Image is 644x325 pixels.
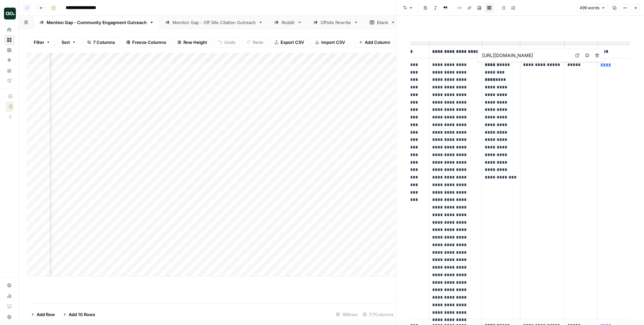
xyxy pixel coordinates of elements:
[59,309,99,320] button: Add 10 Rows
[377,19,388,26] div: Blank
[173,37,211,48] button: Row Height
[333,309,360,320] div: 18 Rows
[93,39,115,46] span: 7 Columns
[253,39,263,46] span: Redo
[4,55,15,66] a: Opportunities
[34,16,160,29] a: Mention Gap - Community Engagment Outreach
[4,65,15,76] a: Your Data
[4,280,15,291] a: Settings
[34,39,44,46] span: Filter
[4,291,15,301] a: Usage
[172,19,256,26] div: Mention Gap - Off Site Citation Outreach
[355,37,395,48] button: Add Column
[69,311,95,318] span: Add 10 Rows
[282,19,295,26] div: Reddit
[57,37,80,48] button: Sort
[61,39,70,46] span: Sort
[321,39,345,46] span: Import CSV
[29,37,55,48] button: Filter
[270,37,308,48] button: Export CSV
[364,16,401,29] a: Blank
[122,37,170,48] button: Freeze Columns
[4,35,15,45] a: Browse
[4,301,15,312] a: Learning Hub
[27,309,59,320] button: Add Row
[4,8,16,19] img: Dillon Test Logo
[580,5,599,11] span: 499 words
[4,45,15,55] a: Insights
[160,16,269,29] a: Mention Gap - Off Site Citation Outreach
[47,19,147,26] div: Mention Gap - Community Engagment Outreach
[183,39,207,46] span: Row Height
[360,309,396,320] div: 7/7 Columns
[37,311,55,318] span: Add Row
[4,5,15,22] button: Workspace: Dillon Test
[83,37,119,48] button: 7 Columns
[132,39,166,46] span: Freeze Columns
[365,39,390,46] span: Add Column
[281,39,304,46] span: Export CSV
[4,76,15,86] a: Flightpath
[269,16,308,29] a: Reddit
[577,4,608,12] button: 499 words
[321,19,351,26] div: Offsite Rewrite
[214,37,240,48] button: Undo
[224,39,236,46] span: Undo
[243,37,268,48] button: Redo
[4,312,15,322] button: Help + Support
[308,16,364,29] a: Offsite Rewrite
[311,37,349,48] button: Import CSV
[4,24,15,35] a: Home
